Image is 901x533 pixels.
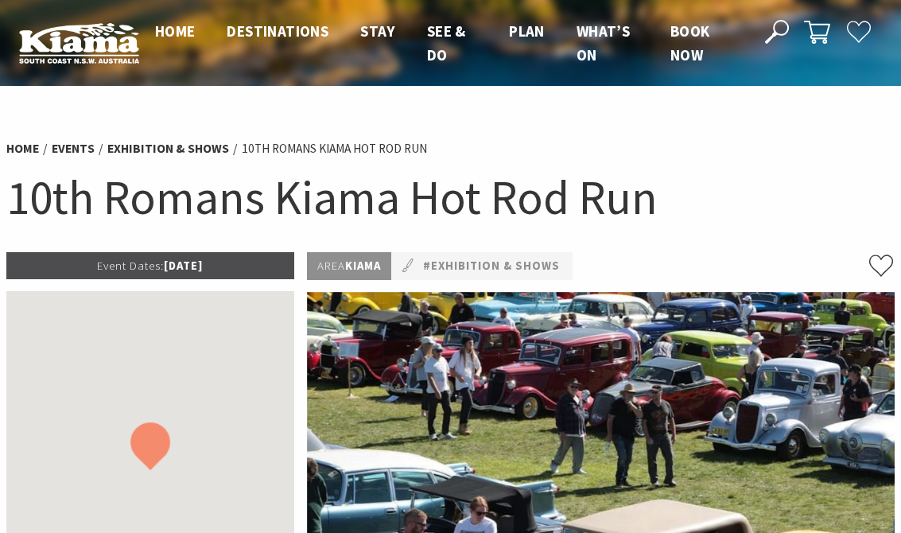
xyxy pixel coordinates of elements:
[427,21,466,64] span: See & Do
[97,258,164,273] span: Event Dates:
[107,141,229,157] a: Exhibition & Shows
[423,256,560,276] a: #Exhibition & Shows
[577,21,630,64] span: What’s On
[242,139,427,159] li: 10th Romans Kiama Hot Rod Run
[227,21,328,41] span: Destinations
[19,22,139,64] img: Kiama Logo
[6,167,895,228] h1: 10th Romans Kiama Hot Rod Run
[52,141,95,157] a: Events
[317,258,345,273] span: Area
[670,21,710,64] span: Book now
[307,252,391,280] p: Kiama
[360,21,395,41] span: Stay
[509,21,545,41] span: Plan
[155,21,196,41] span: Home
[6,141,39,157] a: Home
[139,19,747,68] nav: Main Menu
[6,252,294,279] p: [DATE]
